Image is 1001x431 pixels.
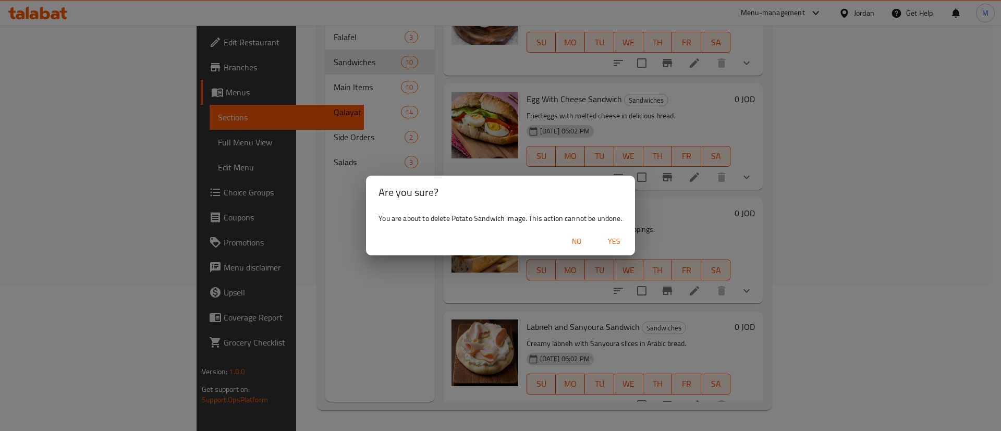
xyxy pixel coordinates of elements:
span: No [564,235,589,248]
h2: Are you sure? [379,184,622,201]
button: Yes [597,232,631,251]
div: You are about to delete Potato Sandwich image. This action cannot be undone. [366,209,634,228]
span: Yes [602,235,627,248]
button: No [560,232,593,251]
